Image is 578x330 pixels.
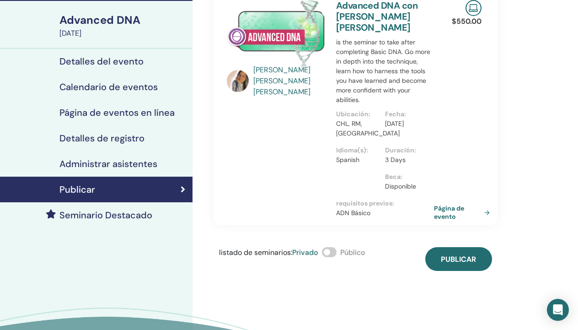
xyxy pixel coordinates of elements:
h4: Administrar asistentes [59,158,157,169]
span: Público [340,248,365,257]
h4: Calendario de eventos [59,81,158,92]
p: Disponible [385,182,428,191]
span: Privado [292,248,318,257]
p: Idioma(s) : [336,146,380,155]
p: is the seminar to take after completing Basic DNA. Go more in depth into the technique, learn how... [336,38,434,105]
p: [DATE] [385,119,428,129]
p: ADN Básico [336,208,434,218]
div: Advanced DNA [59,12,187,28]
h4: Seminario Destacado [59,210,152,221]
a: Advanced DNA[DATE] [54,12,193,39]
p: Spanish [336,155,380,165]
a: [PERSON_NAME] [PERSON_NAME] [PERSON_NAME] [253,65,327,97]
p: Beca : [385,172,428,182]
p: requisitos previos : [336,199,434,208]
button: Publicar [425,247,492,271]
h4: Publicar [59,184,95,195]
p: Ubicación : [336,109,380,119]
span: listado de seminarios : [219,248,292,257]
p: Duración : [385,146,428,155]
h4: Página de eventos en línea [59,107,175,118]
p: $ 550.00 [452,16,482,27]
h4: Detalles de registro [59,133,144,144]
p: 3 Days [385,155,428,165]
p: CHL, RM, [GEOGRAPHIC_DATA] [336,119,380,138]
div: Open Intercom Messenger [547,299,569,321]
h4: Detalles del evento [59,56,144,67]
a: Página de evento [434,204,493,221]
p: Fecha : [385,109,428,119]
div: [DATE] [59,28,187,39]
img: default.jpg [227,70,249,92]
span: Publicar [441,254,476,264]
